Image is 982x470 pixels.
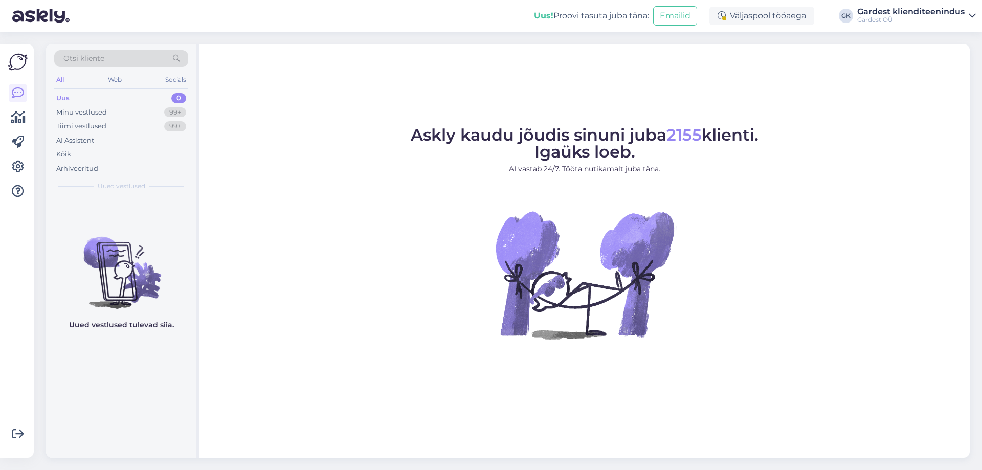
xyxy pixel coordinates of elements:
[709,7,814,25] div: Väljaspool tööaega
[164,121,186,131] div: 99+
[56,136,94,146] div: AI Assistent
[56,93,70,103] div: Uus
[411,164,758,174] p: AI vastab 24/7. Tööta nutikamalt juba täna.
[857,8,976,24] a: Gardest klienditeenindusGardest OÜ
[56,149,71,160] div: Kõik
[8,52,28,72] img: Askly Logo
[46,218,196,310] img: No chats
[171,93,186,103] div: 0
[534,10,649,22] div: Proovi tasuta juba täna:
[69,320,174,330] p: Uued vestlused tulevad siia.
[653,6,697,26] button: Emailid
[666,125,702,145] span: 2155
[56,107,107,118] div: Minu vestlused
[56,164,98,174] div: Arhiveeritud
[164,107,186,118] div: 99+
[411,125,758,162] span: Askly kaudu jõudis sinuni juba klienti. Igaüks loeb.
[163,73,188,86] div: Socials
[98,182,145,191] span: Uued vestlused
[857,8,965,16] div: Gardest klienditeenindus
[56,121,106,131] div: Tiimi vestlused
[534,11,553,20] b: Uus!
[493,183,677,367] img: No Chat active
[857,16,965,24] div: Gardest OÜ
[63,53,104,64] span: Otsi kliente
[54,73,66,86] div: All
[106,73,124,86] div: Web
[839,9,853,23] div: GK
